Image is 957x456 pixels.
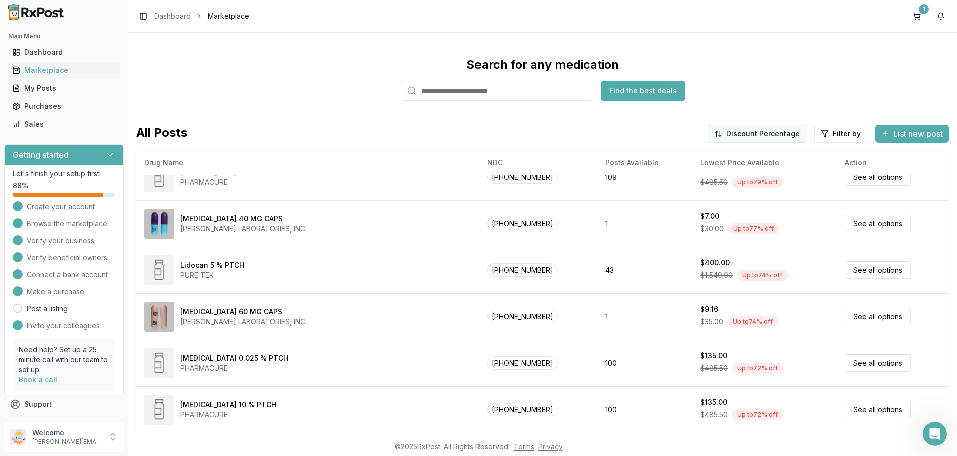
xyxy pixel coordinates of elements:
[8,79,120,97] a: My Posts
[487,356,558,370] span: [PHONE_NUMBER]
[700,397,727,407] div: $135.00
[180,363,288,373] div: PHARMACURE
[700,351,727,361] div: $135.00
[180,270,244,280] div: PURE TEK
[700,211,719,221] div: $7.00
[700,363,728,373] span: $485.50
[845,168,911,186] a: See all options
[27,321,100,331] span: Invite your colleagues
[154,11,249,21] nav: breadcrumb
[845,215,911,232] a: See all options
[8,61,120,79] a: Marketplace
[875,125,949,143] button: List new post
[13,169,115,179] p: Let's finish your setup first!
[597,200,692,247] td: 1
[893,128,943,140] span: List new post
[180,177,276,187] div: PHARMACURE
[692,151,836,175] th: Lowest Price Available
[708,125,806,143] button: Discount Percentage
[8,97,120,115] a: Purchases
[833,129,861,139] span: Filter by
[13,149,69,161] h3: Getting started
[700,258,730,268] div: $400.00
[13,181,28,191] span: 88 %
[32,428,102,438] p: Welcome
[919,4,929,14] div: 1
[4,413,124,431] button: Feedback
[180,260,244,270] div: Lidocan 5 % PTCH
[180,353,288,363] div: [MEDICAL_DATA] 0.025 % PTCH
[12,101,116,111] div: Purchases
[8,115,120,133] a: Sales
[27,219,107,229] span: Browse the marketplace
[12,83,116,93] div: My Posts
[27,287,84,297] span: Make a purchase
[208,11,249,21] span: Marketplace
[19,345,109,375] p: Need help? Set up a 25 minute call with our team to set up.
[27,253,107,263] span: Verify beneficial owners
[700,177,728,187] span: $485.50
[144,348,174,378] img: Capsaicin 0.025 % PTCH
[180,400,276,410] div: [MEDICAL_DATA] 10 % PTCH
[27,304,68,314] a: Post a listing
[180,317,307,327] div: [PERSON_NAME] LABORATORIES, INC.
[479,151,597,175] th: NDC
[487,403,558,416] span: [PHONE_NUMBER]
[12,65,116,75] div: Marketplace
[136,125,187,143] span: All Posts
[4,62,124,78] button: Marketplace
[732,177,783,188] div: Up to 79 % off
[136,151,479,175] th: Drug Name
[726,129,800,139] span: Discount Percentage
[10,429,26,445] img: User avatar
[19,375,57,384] a: Book a call
[727,316,778,327] div: Up to 74 % off
[32,438,102,446] p: [PERSON_NAME][EMAIL_ADDRESS][DOMAIN_NAME]
[144,255,174,285] img: Lidocan 5 % PTCH
[700,410,728,420] span: $485.50
[700,224,724,234] span: $30.00
[487,310,558,323] span: [PHONE_NUMBER]
[732,409,783,420] div: Up to 72 % off
[700,317,723,327] span: $35.00
[4,395,124,413] button: Support
[4,98,124,114] button: Purchases
[4,44,124,60] button: Dashboard
[601,81,685,101] button: Find the best deals
[845,261,911,279] a: See all options
[597,293,692,340] td: 1
[8,32,120,40] h2: Main Menu
[12,47,116,57] div: Dashboard
[27,202,95,212] span: Create your account
[487,217,558,230] span: [PHONE_NUMBER]
[144,395,174,425] img: Methyl Salicylate 10 % PTCH
[814,125,867,143] button: Filter by
[514,442,534,451] a: Terms
[538,442,563,451] a: Privacy
[8,43,120,61] a: Dashboard
[597,151,692,175] th: Posts Available
[700,270,733,280] span: $1,540.00
[597,247,692,293] td: 43
[144,209,174,239] img: Ziprasidone HCl 40 MG CAPS
[27,270,108,280] span: Connect a bank account
[845,401,911,418] a: See all options
[487,263,558,277] span: [PHONE_NUMBER]
[180,410,276,420] div: PHARMACURE
[597,154,692,200] td: 109
[700,304,718,314] div: $9.16
[732,363,783,374] div: Up to 72 % off
[597,340,692,386] td: 100
[144,162,174,192] img: Methyl Salicylate 25 % CREA
[27,236,94,246] span: Verify your business
[4,116,124,132] button: Sales
[12,119,116,129] div: Sales
[728,223,779,234] div: Up to 77 % off
[845,308,911,325] a: See all options
[144,302,174,332] img: Ziprasidone HCl 60 MG CAPS
[875,130,949,140] a: List new post
[4,4,68,20] img: RxPost Logo
[180,214,283,224] div: [MEDICAL_DATA] 40 MG CAPS
[923,422,947,446] iframe: Intercom live chat
[909,8,925,24] button: 1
